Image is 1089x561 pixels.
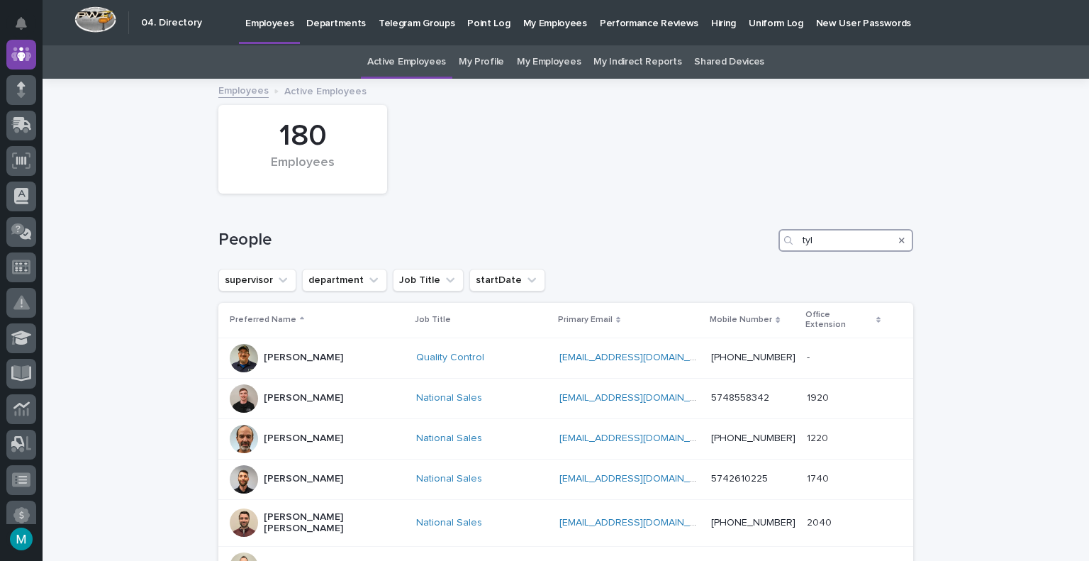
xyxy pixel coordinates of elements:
[218,459,913,499] tr: [PERSON_NAME]National Sales [EMAIL_ADDRESS][DOMAIN_NAME] 574261022517401740
[807,430,831,445] p: 1220
[559,433,720,443] a: [EMAIL_ADDRESS][DOMAIN_NAME]
[559,518,720,528] a: [EMAIL_ADDRESS][DOMAIN_NAME]
[218,230,773,250] h1: People
[416,517,482,529] a: National Sales
[711,352,795,362] a: [PHONE_NUMBER]
[367,45,446,79] a: Active Employees
[416,392,482,404] a: National Sales
[284,82,367,98] p: Active Employees
[74,6,116,33] img: Workspace Logo
[711,393,769,403] a: 5748558342
[711,474,768,484] a: 5742610225
[6,9,36,38] button: Notifications
[242,118,363,154] div: 180
[778,229,913,252] input: Search
[264,473,343,485] p: [PERSON_NAME]
[218,418,913,459] tr: [PERSON_NAME]National Sales [EMAIL_ADDRESS][DOMAIN_NAME] [PHONE_NUMBER]12201220
[302,269,387,291] button: department
[559,393,720,403] a: [EMAIL_ADDRESS][DOMAIN_NAME]
[416,352,484,364] a: Quality Control
[264,392,343,404] p: [PERSON_NAME]
[559,352,720,362] a: [EMAIL_ADDRESS][DOMAIN_NAME]
[805,307,872,333] p: Office Extension
[18,17,36,40] div: Notifications
[218,338,913,378] tr: [PERSON_NAME]Quality Control [EMAIL_ADDRESS][DOMAIN_NAME] [PHONE_NUMBER]--
[218,378,913,418] tr: [PERSON_NAME]National Sales [EMAIL_ADDRESS][DOMAIN_NAME] 574855834219201920
[230,312,296,328] p: Preferred Name
[218,499,913,547] tr: [PERSON_NAME] [PERSON_NAME]National Sales [EMAIL_ADDRESS][DOMAIN_NAME] [PHONE_NUMBER]20402040
[264,433,343,445] p: [PERSON_NAME]
[415,312,451,328] p: Job Title
[710,312,772,328] p: Mobile Number
[459,45,504,79] a: My Profile
[559,474,720,484] a: [EMAIL_ADDRESS][DOMAIN_NAME]
[807,389,832,404] p: 1920
[393,269,464,291] button: Job Title
[694,45,764,79] a: Shared Devices
[218,82,269,98] a: Employees
[141,17,202,29] h2: 04. Directory
[6,524,36,554] button: users-avatar
[416,473,482,485] a: National Sales
[469,269,545,291] button: startDate
[807,349,812,364] p: -
[517,45,581,79] a: My Employees
[807,470,832,485] p: 1740
[558,312,613,328] p: Primary Email
[416,433,482,445] a: National Sales
[593,45,681,79] a: My Indirect Reports
[242,155,363,185] div: Employees
[218,269,296,291] button: supervisor
[264,511,405,535] p: [PERSON_NAME] [PERSON_NAME]
[711,433,795,443] a: [PHONE_NUMBER]
[264,352,343,364] p: [PERSON_NAME]
[711,518,795,528] a: [PHONE_NUMBER]
[807,514,834,529] p: 2040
